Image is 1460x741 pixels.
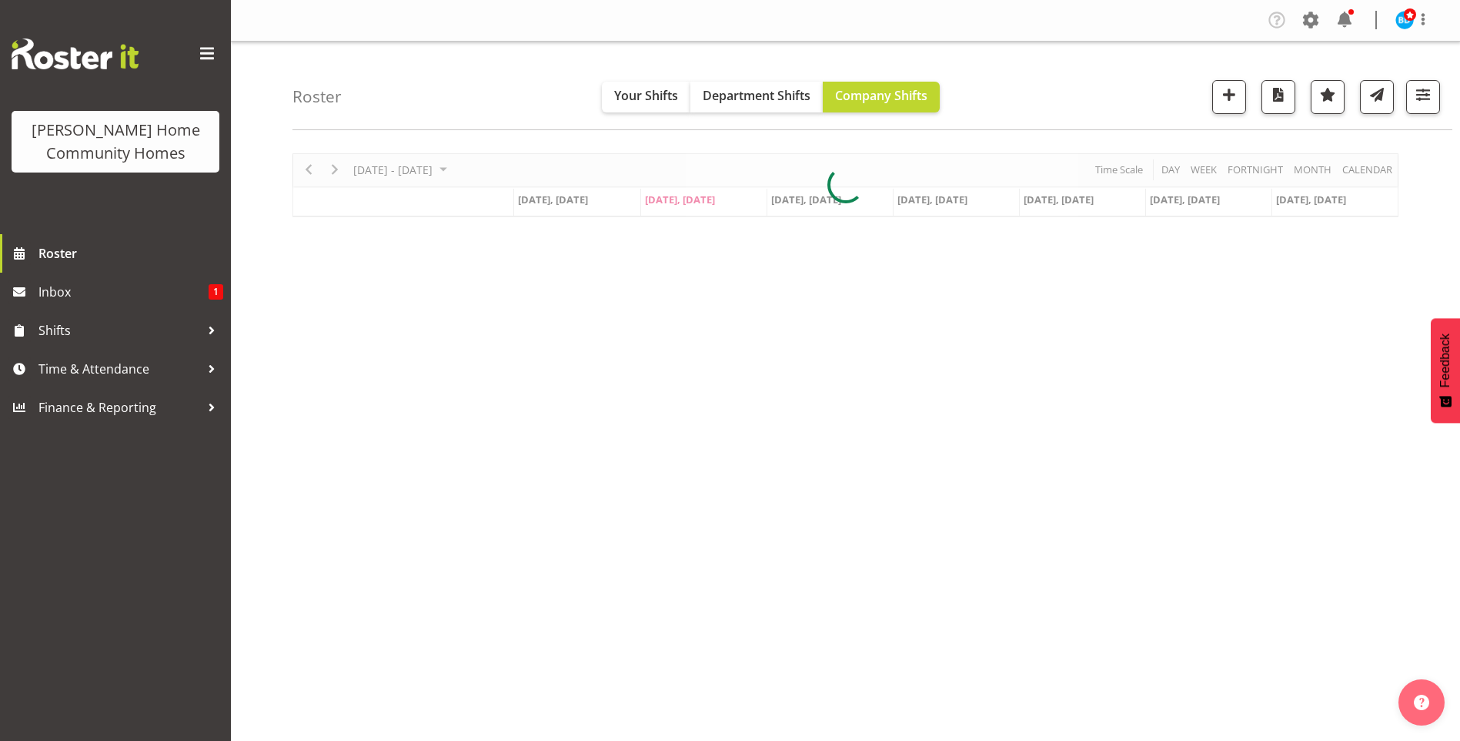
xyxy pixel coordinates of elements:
button: Company Shifts [823,82,940,112]
div: [PERSON_NAME] Home Community Homes [27,119,204,165]
span: Finance & Reporting [38,396,200,419]
h4: Roster [292,88,342,106]
span: 1 [209,284,223,300]
span: Department Shifts [703,87,810,104]
button: Add a new shift [1212,80,1246,114]
button: Feedback - Show survey [1431,318,1460,423]
span: Feedback [1438,334,1452,387]
span: Company Shifts [835,87,927,104]
button: Department Shifts [690,82,823,112]
button: Highlight an important date within the roster. [1311,80,1345,114]
span: Your Shifts [614,87,678,104]
span: Roster [38,242,223,265]
img: barbara-dunlop8515.jpg [1395,11,1414,29]
button: Download a PDF of the roster according to the set date range. [1261,80,1295,114]
button: Your Shifts [602,82,690,112]
img: Rosterit website logo [12,39,139,69]
img: help-xxl-2.png [1414,695,1429,710]
button: Filter Shifts [1406,80,1440,114]
span: Inbox [38,280,209,303]
span: Shifts [38,319,200,342]
button: Send a list of all shifts for the selected filtered period to all rostered employees. [1360,80,1394,114]
span: Time & Attendance [38,357,200,381]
